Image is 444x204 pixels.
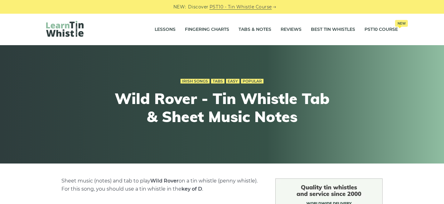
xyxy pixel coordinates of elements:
img: LearnTinWhistle.com [46,21,84,37]
a: Tabs [211,79,224,84]
a: Best Tin Whistles [311,22,355,37]
strong: Wild Rover [150,178,179,184]
a: Lessons [155,22,176,37]
span: New [395,20,408,27]
h1: Wild Rover - Tin Whistle Tab & Sheet Music Notes [107,90,337,126]
a: Easy [226,79,239,84]
a: Fingering Charts [185,22,229,37]
a: PST10 CourseNew [364,22,398,37]
a: Popular [241,79,263,84]
a: Tabs & Notes [239,22,271,37]
p: Sheet music (notes) and tab to play on a tin whistle (penny whistle). For this song, you should u... [61,177,260,193]
a: Irish Songs [181,79,210,84]
a: Reviews [281,22,302,37]
strong: key of D [181,186,202,192]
